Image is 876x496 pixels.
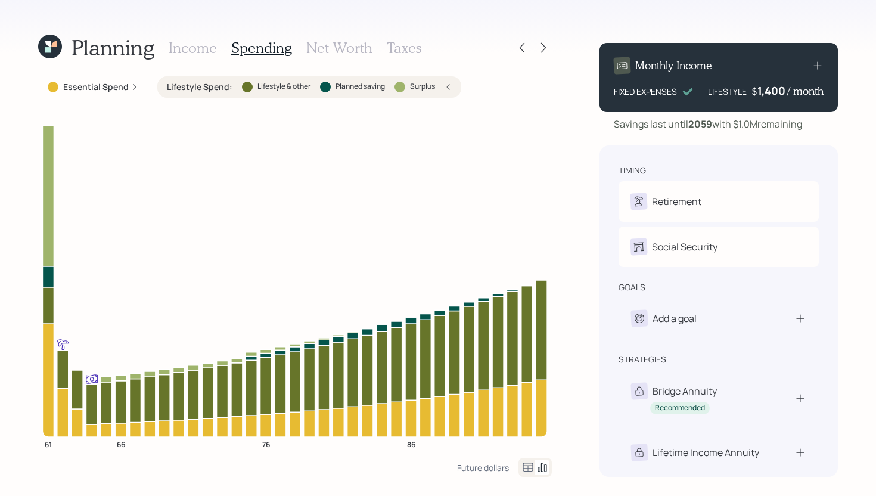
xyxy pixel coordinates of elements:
div: Future dollars [457,462,509,473]
tspan: 61 [45,439,52,449]
h4: Monthly Income [635,59,712,72]
h4: / month [787,85,824,98]
div: timing [619,165,646,176]
div: Savings last until with $1.0M remaining [614,117,802,131]
div: Lifetime Income Annuity [653,445,759,460]
div: 1,400 [757,83,787,98]
label: Surplus [410,82,435,92]
div: strategies [619,354,666,365]
div: Bridge Annuity [653,384,717,398]
div: Retirement [652,194,701,209]
h3: Net Worth [306,39,372,57]
tspan: 66 [117,439,125,449]
div: goals [619,281,645,293]
div: Add a goal [653,311,697,325]
div: Recommended [655,403,705,413]
tspan: 86 [407,439,415,449]
label: Lifestyle Spend : [167,81,232,93]
label: Lifestyle & other [257,82,310,92]
b: 2059 [688,117,712,131]
div: LIFESTYLE [708,85,747,98]
tspan: 76 [262,439,270,449]
div: Social Security [652,240,717,254]
div: FIXED EXPENSES [614,85,677,98]
h3: Taxes [387,39,421,57]
h3: Spending [231,39,292,57]
h3: Income [169,39,217,57]
h1: Planning [72,35,154,60]
label: Planned saving [336,82,385,92]
label: Essential Spend [63,81,129,93]
h4: $ [751,85,757,98]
